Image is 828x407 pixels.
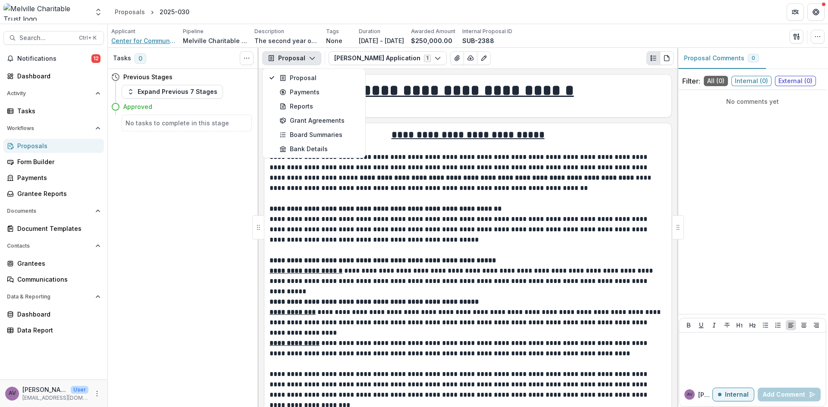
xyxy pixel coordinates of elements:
button: Underline [696,320,706,330]
div: Reports [279,102,358,111]
h4: Previous Stages [123,72,172,81]
a: Data Report [3,323,104,337]
button: Notifications12 [3,52,104,65]
button: Edit as form [477,51,491,65]
a: Center for Community Progress [111,36,176,45]
div: Proposal [279,73,358,82]
div: Anna Viola-Goodman [9,391,16,396]
div: Dashboard [17,71,97,81]
a: Proposals [111,6,148,18]
button: Bullet List [760,320,771,330]
span: Data & Reporting [7,294,92,300]
a: Payments [3,171,104,185]
button: Italicize [709,320,719,330]
a: Dashboard [3,69,104,83]
a: Grantee Reports [3,186,104,201]
button: Expand Previous 7 Stages [122,85,223,99]
p: [PERSON_NAME] [698,390,712,399]
button: Add Comment [758,388,821,401]
p: Filter: [682,76,700,86]
a: Grantees [3,256,104,270]
p: Melville Charitable Trust Workflow [183,36,248,45]
p: Applicant [111,28,135,35]
button: Plaintext view [646,51,660,65]
button: View Attached Files [450,51,464,65]
div: Grant Agreements [279,116,358,125]
span: Activity [7,90,92,96]
span: 12 [91,54,100,63]
button: Align Right [811,320,822,330]
div: Form Builder [17,157,97,166]
span: Notifications [17,55,91,62]
h3: Tasks [113,55,131,62]
p: Duration [359,28,380,35]
p: $250,000.00 [411,36,452,45]
span: 0 [135,53,146,64]
button: Strike [722,320,732,330]
p: Internal Proposal ID [462,28,512,35]
button: Search... [3,31,104,45]
div: Document Templates [17,224,97,233]
div: Data Report [17,326,97,335]
span: All ( 0 ) [704,76,728,86]
button: Get Help [807,3,825,21]
p: Internal [725,391,749,398]
a: Proposals [3,139,104,153]
button: Open Contacts [3,239,104,253]
button: Heading 1 [734,320,745,330]
p: [DATE] - [DATE] [359,36,404,45]
button: PDF view [660,51,674,65]
div: Proposals [115,7,145,16]
button: Internal [712,388,754,401]
button: Proposal [262,51,321,65]
div: Proposals [17,141,97,150]
span: External ( 0 ) [775,76,816,86]
button: Open Workflows [3,121,104,135]
button: Partners [787,3,804,21]
button: Toggle View Cancelled Tasks [240,51,254,65]
p: User [71,386,88,394]
nav: breadcrumb [111,6,193,18]
p: SUB-2388 [462,36,494,45]
div: Tasks [17,106,97,115]
p: None [326,36,342,45]
div: 2025-030 [160,7,189,16]
p: [EMAIL_ADDRESS][DOMAIN_NAME] [22,394,88,402]
span: Workflows [7,125,92,131]
button: Ordered List [773,320,783,330]
p: Tags [326,28,339,35]
button: Open Data & Reporting [3,290,104,304]
span: Internal ( 0 ) [731,76,772,86]
div: Grantee Reports [17,189,97,198]
a: Tasks [3,104,104,118]
button: Open Activity [3,87,104,100]
h4: Approved [123,102,152,111]
div: Dashboard [17,310,97,319]
div: Ctrl + K [77,33,98,43]
p: [PERSON_NAME] [22,385,67,394]
p: The second year of a two-year general operating grant of $500,000 at $250,000 per year to the Cen... [254,36,319,45]
span: Documents [7,208,92,214]
p: No comments yet [682,97,823,106]
button: Align Center [799,320,809,330]
p: Pipeline [183,28,204,35]
span: Contacts [7,243,92,249]
div: Communications [17,275,97,284]
a: Document Templates [3,221,104,236]
div: Payments [279,87,358,96]
div: Payments [17,173,97,182]
button: Open Documents [3,204,104,218]
h5: No tasks to complete in this stage [125,118,248,127]
div: Grantees [17,259,97,268]
button: Align Left [786,320,796,330]
button: Bold [684,320,694,330]
p: Description [254,28,284,35]
button: Heading 2 [747,320,758,330]
p: Awarded Amount [411,28,455,35]
button: Open entity switcher [92,3,104,21]
span: Search... [19,34,74,42]
a: Dashboard [3,307,104,321]
img: Melville Charitable Trust logo [3,3,89,21]
a: Form Builder [3,155,104,169]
